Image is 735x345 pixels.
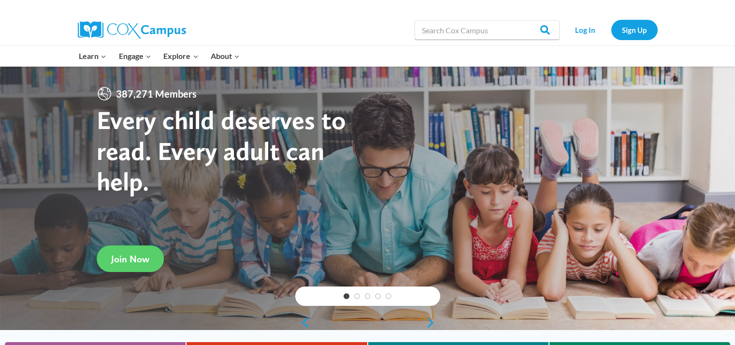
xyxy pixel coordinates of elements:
span: Engage [119,50,151,62]
a: Join Now [97,245,164,272]
span: Learn [79,50,106,62]
nav: Primary Navigation [73,46,246,66]
span: Explore [163,50,198,62]
span: Join Now [111,253,149,265]
a: Sign Up [611,20,658,40]
span: About [211,50,240,62]
img: Cox Campus [78,21,186,39]
nav: Secondary Navigation [564,20,658,40]
input: Search Cox Campus [415,20,560,40]
a: 2 [354,293,360,299]
a: next [426,317,440,329]
a: 4 [375,293,381,299]
a: Log In [564,20,606,40]
a: previous [295,317,310,329]
a: 3 [365,293,371,299]
a: 5 [386,293,391,299]
a: 1 [344,293,349,299]
span: 387,271 Members [112,86,201,101]
strong: Every child deserves to read. Every adult can help. [97,104,346,197]
div: content slider buttons [295,313,440,332]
